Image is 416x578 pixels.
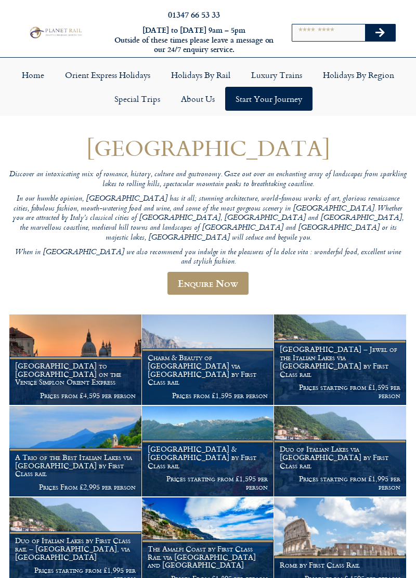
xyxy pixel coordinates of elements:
a: Start your Journey [225,87,313,111]
img: Orient Express Special Venice compressed [9,314,141,405]
p: Prices starting from £1,595 per person [280,383,400,400]
p: When in [GEOGRAPHIC_DATA] we also recommend you indulge in the pleasures of la dolce vita : wonde... [9,248,407,267]
p: Prices starting from £1,595 per person [148,475,268,491]
button: Search [365,24,395,41]
a: Duo of Italian Lakes via [GEOGRAPHIC_DATA] by First Class rail Prices starting from £1,995 per pe... [274,406,407,497]
a: Home [11,63,55,87]
h1: [GEOGRAPHIC_DATA] to [GEOGRAPHIC_DATA] on the Venice Simplon Orient Express [15,362,136,386]
a: [GEOGRAPHIC_DATA] – Jewel of the Italian Lakes via [GEOGRAPHIC_DATA] by First Class rail Prices s... [274,314,407,405]
a: Special Trips [104,87,171,111]
h1: A Trio of the Best Italian Lakes via [GEOGRAPHIC_DATA] by First Class rail [15,453,136,478]
a: Orient Express Holidays [55,63,161,87]
img: Planet Rail Train Holidays Logo [28,25,83,39]
h6: [DATE] to [DATE] 9am – 5pm Outside of these times please leave a message on our 24/7 enquiry serv... [113,25,275,55]
a: A Trio of the Best Italian Lakes via [GEOGRAPHIC_DATA] by First Class rail Prices From £2,995 per... [9,406,142,497]
a: Charm & Beauty of [GEOGRAPHIC_DATA] via [GEOGRAPHIC_DATA] by First Class rail Prices from £1,595 ... [142,314,275,405]
nav: Menu [5,63,411,111]
h1: [GEOGRAPHIC_DATA] & [GEOGRAPHIC_DATA] by First Class rail [148,445,268,469]
a: 01347 66 53 33 [168,8,220,20]
a: Enquire Now [167,272,249,295]
p: Prices starting from £1,995 per person [280,475,400,491]
h1: [GEOGRAPHIC_DATA] [9,136,407,160]
a: Holidays by Region [313,63,405,87]
h1: Rome by First Class Rail [280,561,400,569]
h1: The Amalfi Coast by First Class Rail via [GEOGRAPHIC_DATA] and [GEOGRAPHIC_DATA] [148,545,268,569]
h1: [GEOGRAPHIC_DATA] – Jewel of the Italian Lakes via [GEOGRAPHIC_DATA] by First Class rail [280,345,400,378]
a: [GEOGRAPHIC_DATA] to [GEOGRAPHIC_DATA] on the Venice Simplon Orient Express Prices from £4,595 pe... [9,314,142,405]
p: Prices from £1,595 per person [148,391,268,400]
p: Prices From £2,995 per person [15,483,136,491]
a: Holidays by Rail [161,63,241,87]
a: About Us [171,87,225,111]
p: Discover an intoxicating mix of romance, history, culture and gastronomy. Gaze out over an enchan... [9,170,407,189]
p: Prices from £4,595 per person [15,391,136,400]
h1: Charm & Beauty of [GEOGRAPHIC_DATA] via [GEOGRAPHIC_DATA] by First Class rail [148,353,268,386]
a: Luxury Trains [241,63,313,87]
h1: Duo of Italian Lakes by First Class rail – [GEOGRAPHIC_DATA], via [GEOGRAPHIC_DATA] [15,536,136,561]
p: In our humble opinion, [GEOGRAPHIC_DATA] has it all; stunning architecture, world-famous works of... [9,194,407,243]
h1: Duo of Italian Lakes via [GEOGRAPHIC_DATA] by First Class rail [280,445,400,469]
a: [GEOGRAPHIC_DATA] & [GEOGRAPHIC_DATA] by First Class rail Prices starting from £1,595 per person [142,406,275,497]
